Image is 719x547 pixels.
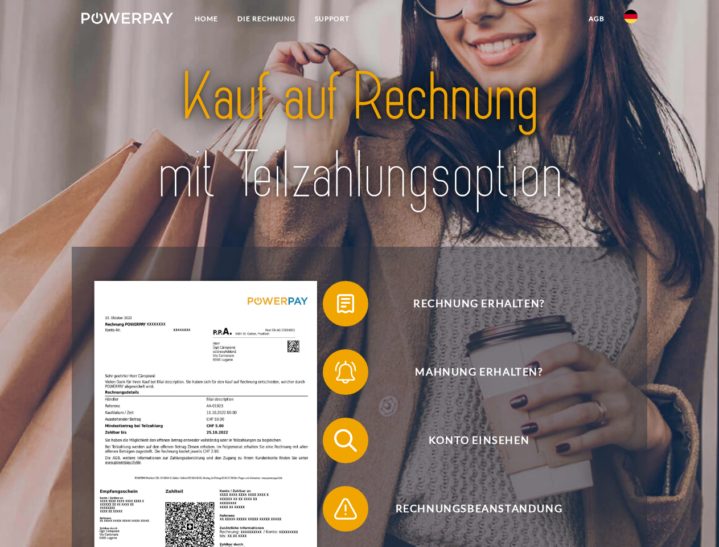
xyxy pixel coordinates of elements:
button: Konto einsehen [323,418,619,463]
img: qb_bell.svg [331,358,360,386]
a: Home [185,9,228,29]
img: qb_search.svg [331,426,360,455]
button: Rechnung erhalten? [323,281,619,326]
span: Mahnung erhalten? [339,349,618,395]
a: SUPPORT [305,9,359,29]
a: DIE RECHNUNG [228,9,305,29]
img: qb_warning.svg [331,495,360,523]
span: Rechnung erhalten? [339,281,618,326]
span: Rechnungsbeanstandung [339,486,618,532]
img: title-powerpay_de.svg [109,55,610,218]
span: Konto einsehen [339,418,618,463]
img: de [624,10,638,23]
a: agb [579,9,614,29]
img: qb_bill.svg [331,289,360,318]
button: Rechnungsbeanstandung [323,486,619,532]
img: logo-powerpay-white.svg [81,13,173,24]
button: Mahnung erhalten? [323,349,619,395]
